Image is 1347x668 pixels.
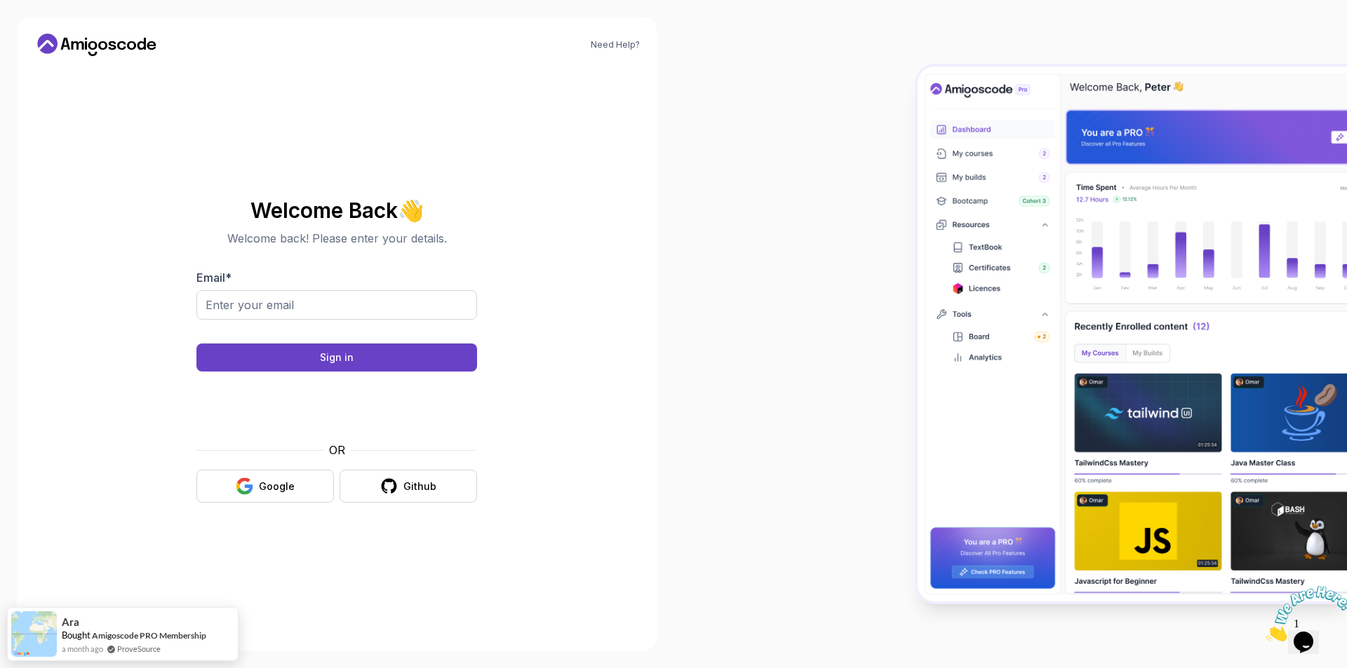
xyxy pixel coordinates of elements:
[196,343,477,372] button: Sign in
[918,67,1347,601] img: Amigoscode Dashboard
[591,39,640,50] a: Need Help?
[196,271,232,285] label: Email *
[398,199,424,221] span: 👋
[196,199,477,221] h2: Welcome Back
[320,350,354,364] div: Sign in
[231,380,443,433] iframe: hCaptcha güvenlik sorunu için onay kutusu içeren pencere öğesi
[1260,580,1347,647] iframe: chat widget
[117,643,161,655] a: ProveSource
[92,630,206,641] a: Amigoscode PRO Membership
[329,442,345,458] p: OR
[6,6,11,18] span: 1
[34,34,160,56] a: Home link
[403,479,436,493] div: Github
[340,470,477,503] button: Github
[62,629,91,641] span: Bought
[196,290,477,320] input: Enter your email
[6,6,93,61] img: Chat attention grabber
[62,616,79,628] span: Ara
[11,611,57,657] img: provesource social proof notification image
[259,479,295,493] div: Google
[196,470,334,503] button: Google
[196,230,477,247] p: Welcome back! Please enter your details.
[62,643,103,655] span: a month ago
